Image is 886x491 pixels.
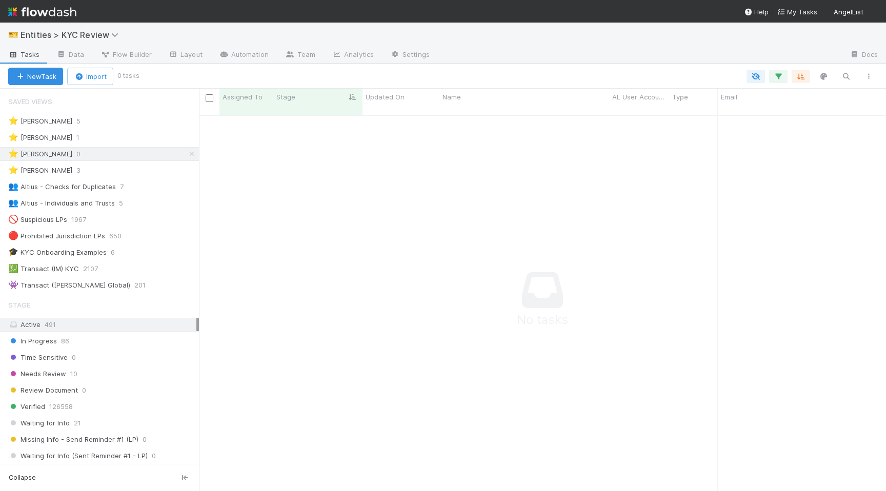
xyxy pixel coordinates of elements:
[777,7,817,17] a: My Tasks
[8,335,57,347] span: In Progress
[8,318,196,331] div: Active
[9,473,36,482] span: Collapse
[76,164,91,177] span: 3
[8,213,67,226] div: Suspicious LPs
[8,166,18,174] span: ⭐
[117,71,139,80] small: 0 tasks
[366,92,405,102] span: Updated On
[48,47,92,64] a: Data
[8,91,52,112] span: Saved Views
[8,149,18,158] span: ⭐
[8,68,63,85] button: NewTask
[8,248,18,256] span: 🎓
[777,8,817,16] span: My Tasks
[82,384,86,397] span: 0
[109,230,132,242] span: 650
[8,131,72,144] div: [PERSON_NAME]
[276,92,295,102] span: Stage
[8,180,116,193] div: Altius - Checks for Duplicates
[45,320,56,329] span: 491
[8,433,138,446] span: Missing Info - Send Reminder #1 (LP)
[71,213,96,226] span: 1967
[8,115,72,128] div: [PERSON_NAME]
[8,3,76,21] img: logo-inverted-e16ddd16eac7371096b0.svg
[83,262,108,275] span: 2107
[8,264,18,273] span: 💹
[8,280,18,289] span: 👾
[21,30,124,40] span: Entities > KYC Review
[8,295,30,315] span: Stage
[8,367,66,380] span: Needs Review
[72,351,76,364] span: 0
[8,384,78,397] span: Review Document
[8,279,130,292] div: Transact ([PERSON_NAME] Global)
[76,115,91,128] span: 5
[119,197,133,210] span: 5
[672,92,688,102] span: Type
[277,47,324,64] a: Team
[8,230,105,242] div: Prohibited Jurisdiction LPs
[8,133,18,141] span: ⭐
[8,182,18,191] span: 👥
[160,47,211,64] a: Layout
[49,400,73,413] span: 126558
[61,335,69,347] span: 86
[721,92,737,102] span: Email
[8,449,148,462] span: Waiting for Info (Sent Reminder #1 - LP)
[8,262,79,275] div: Transact (IM) KYC
[8,246,107,259] div: KYC Onboarding Examples
[841,47,886,64] a: Docs
[92,47,160,64] a: Flow Builder
[8,215,18,223] span: 🚫
[8,231,18,240] span: 🔴
[134,279,156,292] span: 201
[8,198,18,207] span: 👥
[324,47,382,64] a: Analytics
[76,148,91,160] span: 0
[8,30,18,39] span: 🎫
[111,246,125,259] span: 6
[100,49,152,59] span: Flow Builder
[152,449,156,462] span: 0
[8,197,115,210] div: Altius - Individuals and Trusts
[744,7,769,17] div: Help
[8,164,72,177] div: [PERSON_NAME]
[868,7,878,17] img: avatar_ec94f6e9-05c5-4d36-a6c8-d0cea77c3c29.png
[70,367,77,380] span: 10
[8,417,70,429] span: Waiting for Info
[8,148,72,160] div: [PERSON_NAME]
[67,68,113,85] button: Import
[120,180,134,193] span: 7
[143,433,147,446] span: 0
[8,49,40,59] span: Tasks
[8,351,68,364] span: Time Sensitive
[74,417,81,429] span: 21
[76,131,90,144] span: 1
[8,116,18,125] span: ⭐
[442,92,461,102] span: Name
[8,400,45,413] span: Verified
[223,92,263,102] span: Assigned To
[382,47,438,64] a: Settings
[206,94,213,102] input: Toggle All Rows Selected
[612,92,667,102] span: AL User Account Name
[211,47,277,64] a: Automation
[834,8,863,16] span: AngelList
